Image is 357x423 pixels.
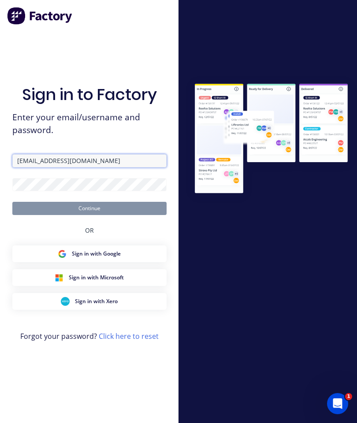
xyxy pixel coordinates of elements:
[186,75,357,203] img: Sign in
[75,297,118,305] span: Sign in with Xero
[61,297,70,306] img: Xero Sign in
[99,331,159,341] a: Click here to reset
[327,393,348,414] iframe: Intercom live chat
[12,293,167,310] button: Xero Sign inSign in with Xero
[55,273,63,282] img: Microsoft Sign in
[20,331,159,341] span: Forgot your password?
[85,215,94,245] div: OR
[12,245,167,262] button: Google Sign inSign in with Google
[12,111,167,137] span: Enter your email/username and password.
[58,249,67,258] img: Google Sign in
[12,202,167,215] button: Continue
[12,154,167,167] input: Email/Username
[22,85,157,104] h1: Sign in to Factory
[72,250,121,258] span: Sign in with Google
[7,7,73,25] img: Factory
[345,393,352,400] span: 1
[69,274,124,282] span: Sign in with Microsoft
[12,269,167,286] button: Microsoft Sign inSign in with Microsoft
